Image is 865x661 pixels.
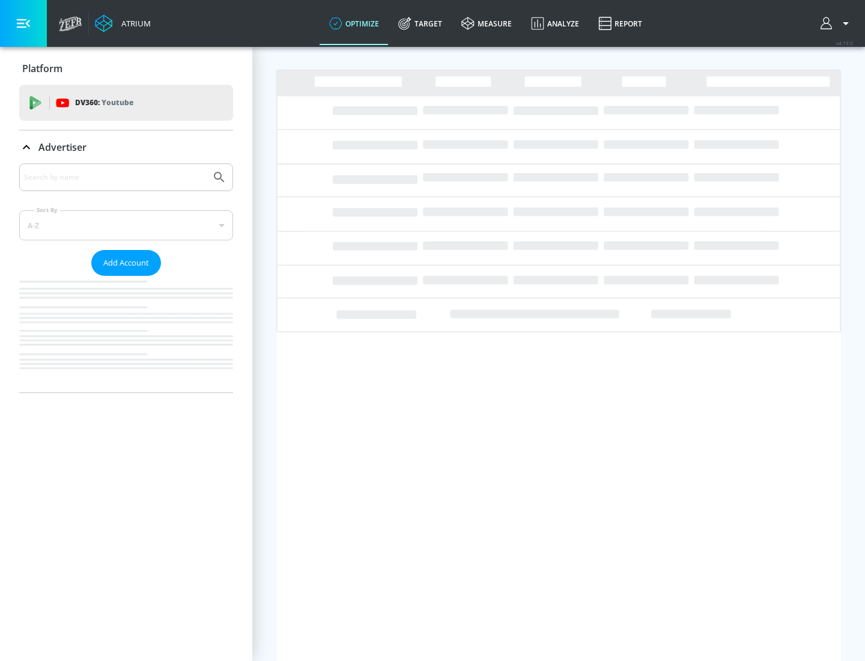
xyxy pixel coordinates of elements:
div: A-Z [19,210,233,240]
p: Youtube [102,96,133,109]
input: Search by name [24,169,206,185]
label: Sort By [34,206,60,214]
a: measure [452,2,521,45]
span: Add Account [103,256,149,270]
a: Analyze [521,2,589,45]
button: Add Account [91,250,161,276]
div: DV360: Youtube [19,85,233,121]
p: Platform [22,62,62,75]
a: optimize [320,2,389,45]
a: Target [389,2,452,45]
div: Advertiser [19,130,233,164]
span: v 4.19.0 [836,40,853,46]
a: Atrium [95,14,151,32]
p: DV360: [75,96,133,109]
div: Advertiser [19,163,233,392]
p: Advertiser [38,141,86,154]
nav: list of Advertiser [19,276,233,392]
div: Platform [19,52,233,85]
div: Atrium [117,18,151,29]
a: Report [589,2,652,45]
